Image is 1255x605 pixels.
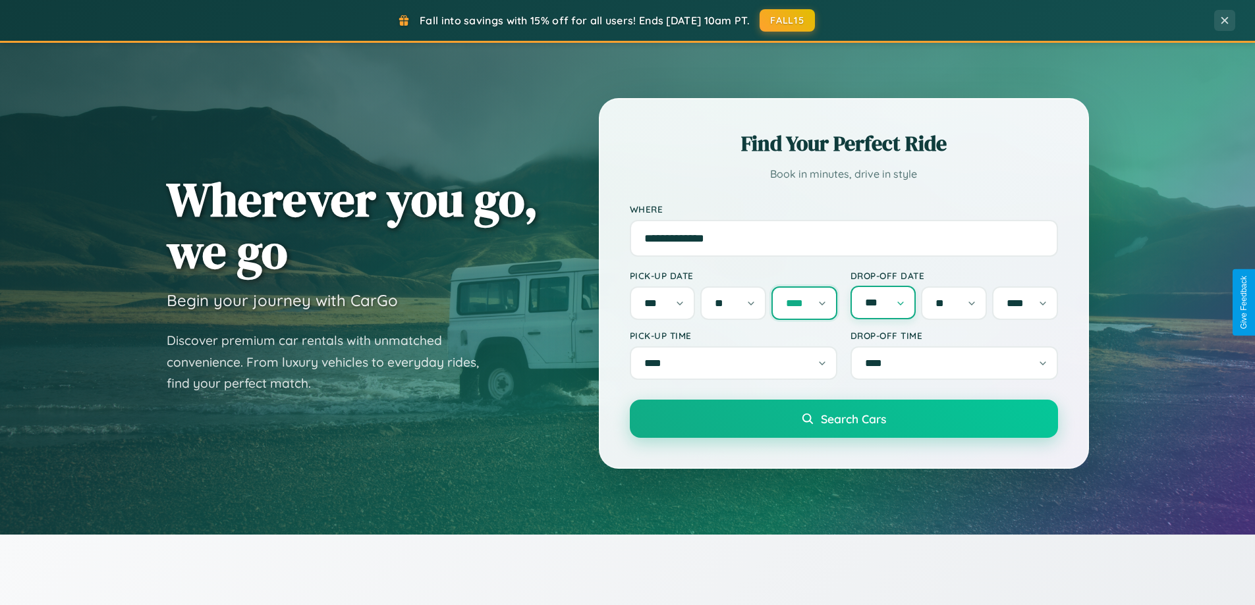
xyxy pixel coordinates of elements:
label: Pick-up Time [630,330,837,341]
span: Search Cars [821,411,886,426]
span: Fall into savings with 15% off for all users! Ends [DATE] 10am PT. [420,14,750,27]
h3: Begin your journey with CarGo [167,290,398,310]
button: FALL15 [760,9,815,32]
h2: Find Your Perfect Ride [630,129,1058,158]
label: Pick-up Date [630,270,837,281]
h1: Wherever you go, we go [167,173,538,277]
button: Search Cars [630,400,1058,438]
label: Drop-off Date [851,270,1058,281]
div: Give Feedback [1239,276,1248,329]
label: Where [630,203,1058,215]
p: Discover premium car rentals with unmatched convenience. From luxury vehicles to everyday rides, ... [167,330,496,394]
label: Drop-off Time [851,330,1058,341]
p: Book in minutes, drive in style [630,165,1058,184]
